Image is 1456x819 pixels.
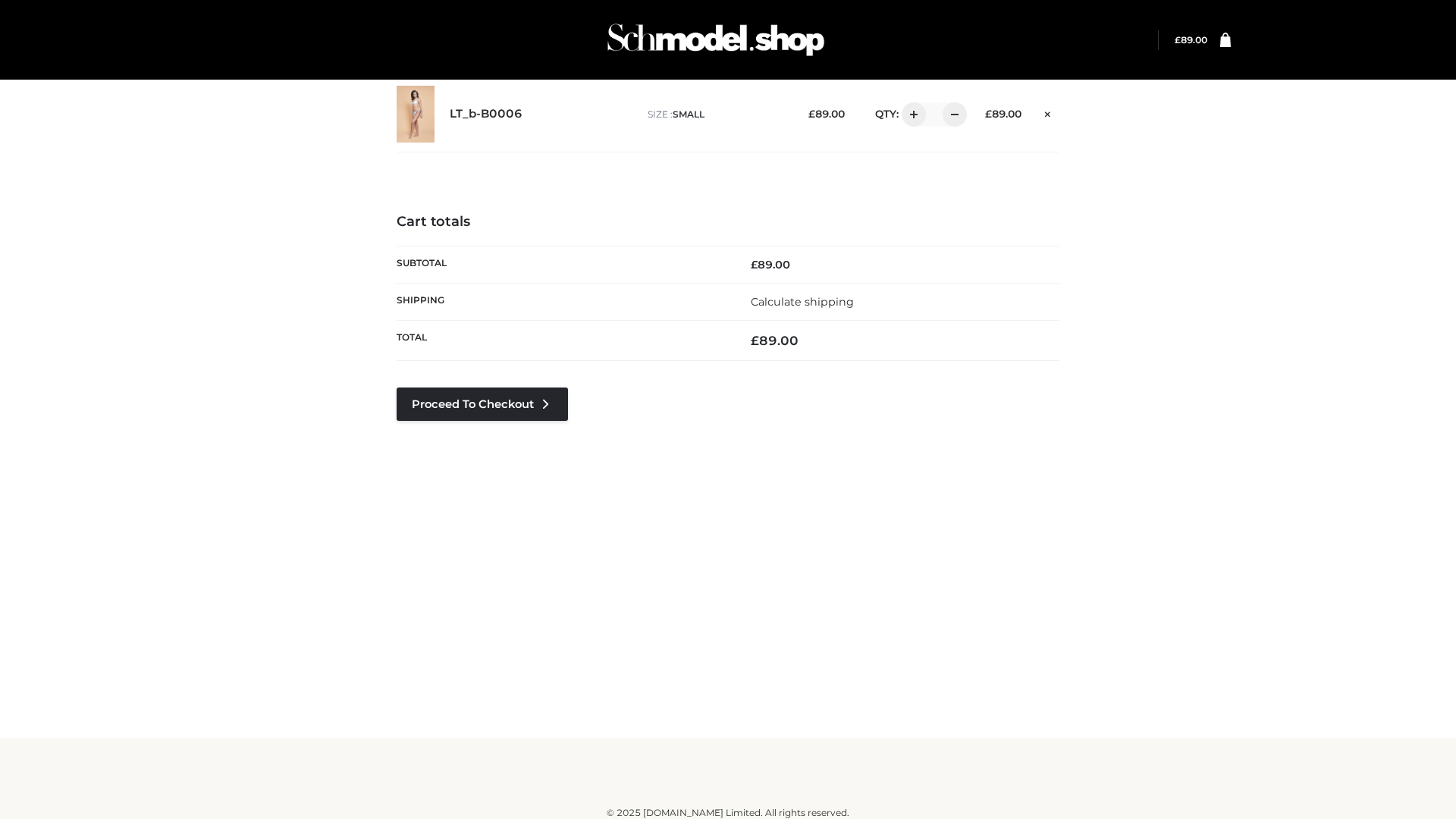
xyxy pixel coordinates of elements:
span: £ [985,108,992,120]
span: £ [1175,34,1181,45]
h4: Cart totals [397,214,1059,231]
a: £89.00 [1175,34,1207,45]
div: QTY: [860,102,962,127]
span: £ [751,333,759,348]
span: SMALL [673,108,704,120]
a: Remove this item [1037,102,1059,122]
img: Schmodel Admin 964 [602,10,830,70]
a: Proceed to Checkout [397,388,568,421]
a: Calculate shipping [751,295,854,309]
span: £ [751,258,758,271]
th: Total [397,321,728,361]
th: Subtotal [397,246,728,283]
bdi: 89.00 [808,108,845,120]
bdi: 89.00 [751,258,790,271]
span: £ [808,108,815,120]
th: Shipping [397,283,728,320]
a: LT_b-B0006 [450,107,522,121]
bdi: 89.00 [751,333,799,348]
bdi: 89.00 [985,108,1021,120]
p: size : [648,108,785,121]
bdi: 89.00 [1175,34,1207,45]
